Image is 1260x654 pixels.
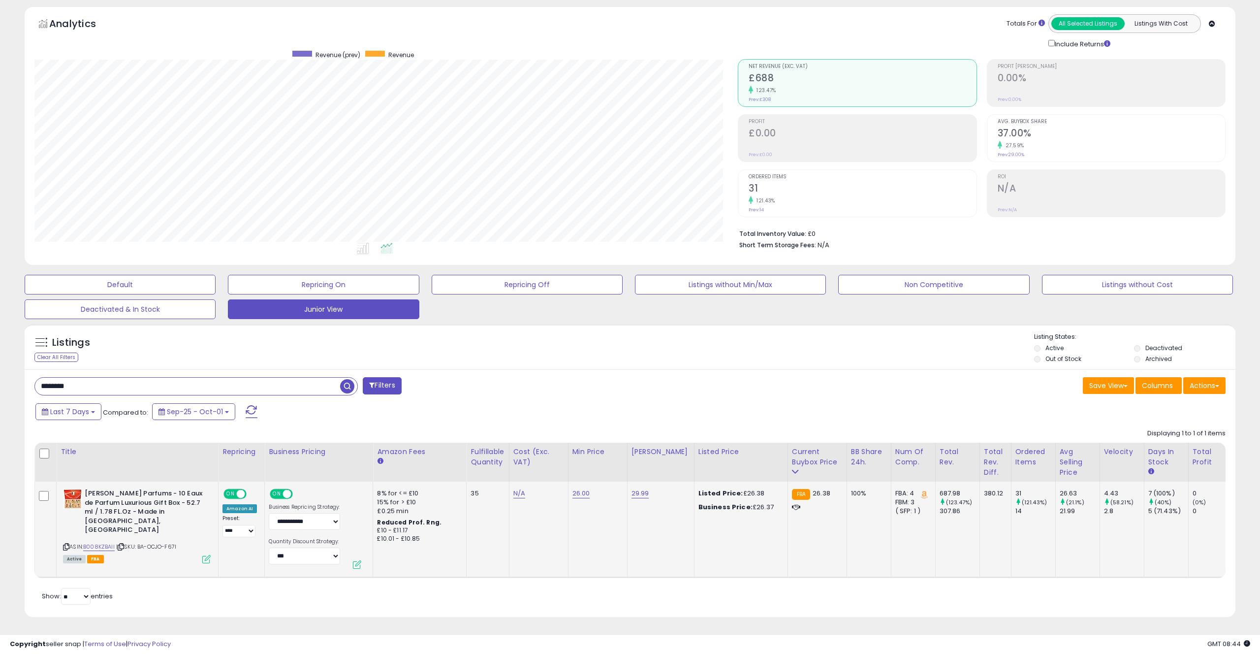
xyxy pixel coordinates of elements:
[52,336,90,350] h5: Listings
[818,240,829,250] span: N/A
[10,639,46,649] strong: Copyright
[895,507,928,516] div: ( SFP: 1 )
[291,490,307,498] span: OFF
[838,275,1029,294] button: Non Competitive
[1155,498,1172,506] small: (40%)
[42,591,113,601] span: Show: entries
[984,489,1004,498] div: 380.12
[34,353,78,362] div: Clear All Filters
[222,447,260,457] div: Repricing
[1135,377,1182,394] button: Columns
[739,227,1218,239] li: £0
[998,128,1225,141] h2: 37.00%
[1002,142,1024,149] small: 27.59%
[63,489,211,562] div: ASIN:
[83,543,115,551] a: B008KZBAII
[749,152,772,158] small: Prev: £0.00
[63,489,82,509] img: 51h8KZxZYYL._SL40_.jpg
[127,639,171,649] a: Privacy Policy
[753,87,776,94] small: 123.47%
[377,489,459,498] div: 8% for <= £10
[739,241,816,249] b: Short Term Storage Fees:
[49,17,115,33] h5: Analytics
[1148,447,1184,467] div: Days In Stock
[998,64,1225,69] span: Profit [PERSON_NAME]
[377,518,441,526] b: Reduced Prof. Rng.
[25,299,216,319] button: Deactivated & In Stock
[739,229,806,238] b: Total Inventory Value:
[471,489,501,498] div: 35
[1207,639,1250,649] span: 2025-10-10 08:44 GMT
[749,183,976,196] h2: 31
[1183,377,1226,394] button: Actions
[35,403,101,420] button: Last 7 Days
[1066,498,1084,506] small: (21.1%)
[377,498,459,507] div: 15% for > £10
[222,504,257,513] div: Amazon AI
[1110,498,1134,506] small: (58.21%)
[1042,275,1233,294] button: Listings without Cost
[1148,507,1188,516] div: 5 (71.43%)
[1060,447,1096,478] div: Avg Selling Price
[1193,489,1232,498] div: 0
[1124,17,1197,30] button: Listings With Cost
[749,97,771,102] small: Prev: £308
[946,498,972,506] small: (123.47%)
[269,538,340,545] label: Quantity Discount Strategy:
[377,457,383,466] small: Amazon Fees.
[271,490,283,498] span: ON
[940,489,979,498] div: 687.98
[167,407,223,417] span: Sep-25 - Oct-01
[1193,507,1232,516] div: 0
[1104,507,1144,516] div: 2.8
[940,447,976,467] div: Total Rev.
[315,51,360,59] span: Revenue (prev)
[377,447,462,457] div: Amazon Fees
[940,507,979,516] div: 307.86
[635,275,826,294] button: Listings without Min/Max
[245,490,261,498] span: OFF
[631,447,690,457] div: [PERSON_NAME]
[1104,447,1140,457] div: Velocity
[1022,498,1047,506] small: (121.43%)
[572,489,590,498] a: 26.00
[10,640,171,649] div: seller snap | |
[998,72,1225,86] h2: 0.00%
[792,489,810,500] small: FBA
[984,447,1007,478] div: Total Rev. Diff.
[895,447,931,467] div: Num of Comp.
[1015,507,1055,516] div: 14
[50,407,89,417] span: Last 7 Days
[813,489,830,498] span: 26.38
[895,489,928,498] div: FBA: 4
[471,447,504,467] div: Fulfillable Quantity
[998,183,1225,196] h2: N/A
[698,503,780,512] div: £26.37
[1142,381,1173,391] span: Columns
[84,639,126,649] a: Terms of Use
[1041,38,1122,49] div: Include Returns
[749,119,976,125] span: Profit
[851,447,887,467] div: BB Share 24h.
[103,408,148,417] span: Compared to:
[228,299,419,319] button: Junior View
[1060,489,1100,498] div: 26.63
[1045,355,1081,363] label: Out of Stock
[224,490,237,498] span: ON
[1015,489,1055,498] div: 31
[998,119,1225,125] span: Avg. Buybox Share
[228,275,419,294] button: Repricing On
[25,275,216,294] button: Default
[749,64,976,69] span: Net Revenue (Exc. VAT)
[698,447,784,457] div: Listed Price
[1015,447,1051,467] div: Ordered Items
[377,535,459,543] div: £10.01 - £10.85
[513,447,564,467] div: Cost (Exc. VAT)
[513,489,525,498] a: N/A
[61,447,214,457] div: Title
[895,498,928,507] div: FBM: 3
[1145,344,1182,352] label: Deactivated
[377,507,459,516] div: £0.25 min
[1060,507,1100,516] div: 21.99
[698,489,743,498] b: Listed Price:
